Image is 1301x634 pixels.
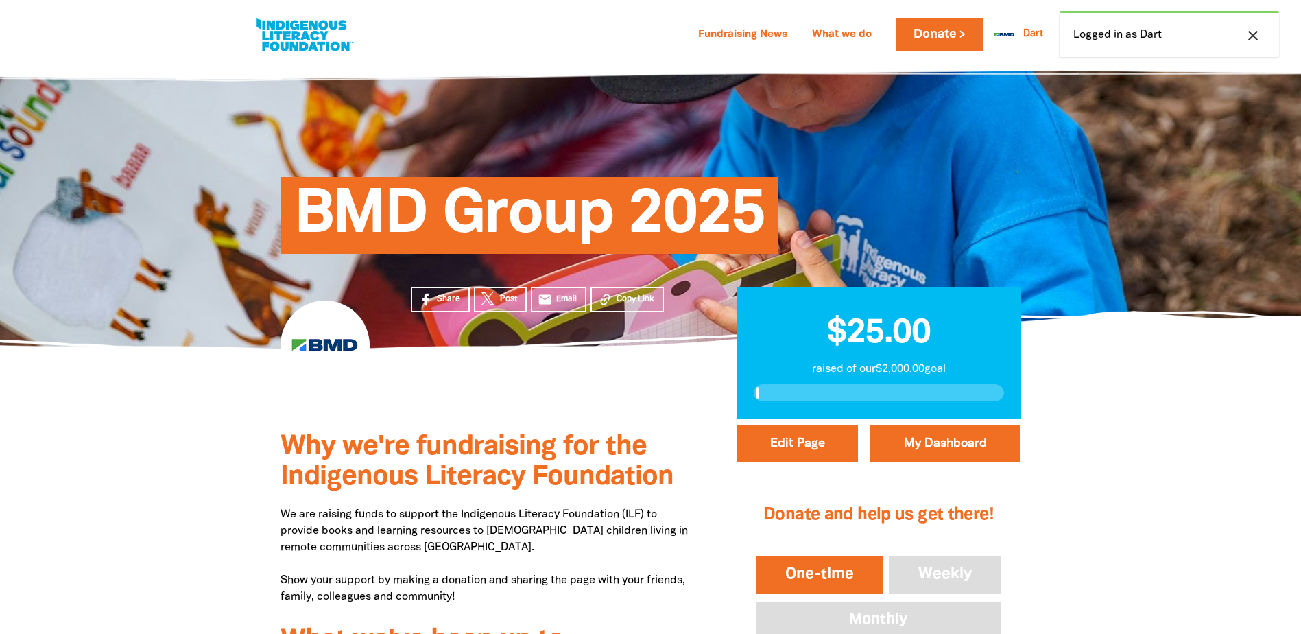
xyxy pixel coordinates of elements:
div: Logged in as Dart [1060,11,1279,57]
p: raised of our $2,000.00 goal [754,361,1004,377]
a: What we do [804,24,880,46]
button: close [1241,27,1265,45]
span: Post [500,293,517,305]
span: Copy Link [617,293,654,305]
button: Weekly [886,554,1004,596]
span: BMD Group 2025 [294,187,765,254]
a: My Dashboard [870,425,1020,462]
p: We are raising funds to support the Indigenous Literacy Foundation (ILF) to provide books and lea... [281,506,695,605]
span: Why we're fundraising for the Indigenous Literacy Foundation [281,434,673,490]
i: email [538,292,552,307]
h2: Donate and help us get there! [753,488,1003,543]
a: Fundraising News [690,24,796,46]
button: Copy Link [590,287,664,312]
a: Dart [1023,30,1043,39]
a: Post [474,287,527,312]
a: emailEmail [531,287,587,312]
span: $25.00 [827,318,931,349]
button: Edit Page [737,425,858,462]
a: Share [411,287,470,312]
a: Donate [896,18,983,51]
span: Share [437,293,460,305]
span: Email [556,293,577,305]
i: close [1245,27,1261,44]
button: One-time [753,554,886,596]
